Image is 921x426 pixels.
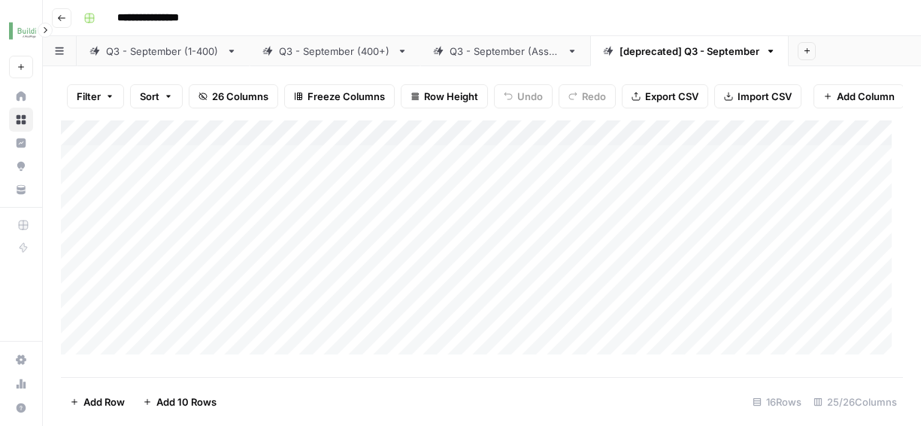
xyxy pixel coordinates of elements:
span: Export CSV [645,89,698,104]
button: Filter [67,84,124,108]
button: Row Height [401,84,488,108]
a: Home [9,84,33,108]
span: Sort [140,89,159,104]
a: Browse [9,108,33,132]
span: Import CSV [738,89,792,104]
button: Workspace: Buildium [9,12,33,50]
button: Import CSV [714,84,801,108]
div: [deprecated] Q3 - September [620,44,759,59]
img: Buildium Logo [9,17,36,44]
a: Opportunities [9,154,33,178]
span: Undo [517,89,543,104]
a: Usage [9,372,33,396]
span: Add 10 Rows [156,394,217,409]
button: Redo [559,84,616,108]
span: 26 Columns [212,89,268,104]
div: Q3 - September (Assn.) [450,44,561,59]
a: [deprecated] Q3 - September [590,36,789,66]
span: Row Height [424,89,478,104]
span: Redo [582,89,606,104]
button: Sort [130,84,183,108]
button: Add Row [61,390,134,414]
button: Add 10 Rows [134,390,226,414]
span: Freeze Columns [308,89,385,104]
a: Q3 - September (400+) [250,36,420,66]
button: Freeze Columns [284,84,395,108]
a: Insights [9,131,33,155]
span: Add Column [837,89,895,104]
a: Your Data [9,178,33,202]
div: 16 Rows [747,390,807,414]
div: Q3 - September (1-400) [106,44,220,59]
button: Add Column [813,84,904,108]
button: 26 Columns [189,84,278,108]
div: 25/26 Columns [807,390,903,414]
a: Q3 - September (1-400) [77,36,250,66]
button: Undo [494,84,553,108]
button: Help + Support [9,396,33,420]
div: Q3 - September (400+) [279,44,391,59]
span: Filter [77,89,101,104]
button: Export CSV [622,84,708,108]
a: Settings [9,348,33,372]
span: Add Row [83,394,125,409]
a: Q3 - September (Assn.) [420,36,590,66]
